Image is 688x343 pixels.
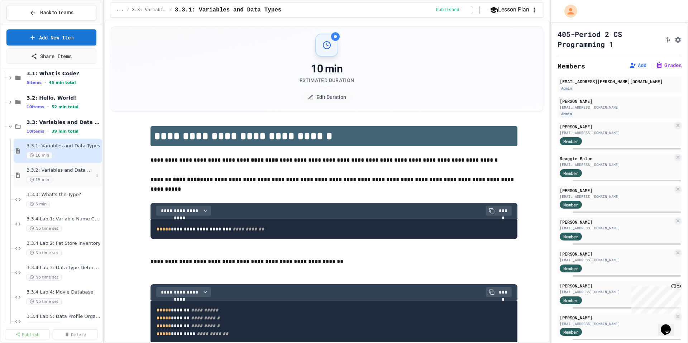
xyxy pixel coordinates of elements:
[658,314,681,336] iframe: chat widget
[301,90,353,104] button: Edit Duration
[47,128,49,134] span: •
[300,77,354,84] div: Estimated Duration
[489,5,529,14] button: Lesson Plan
[27,192,101,198] span: 3.3.3: What's the Type?
[560,225,673,231] div: [EMAIL_ADDRESS][DOMAIN_NAME]
[629,62,646,69] button: Add
[560,314,673,321] div: [PERSON_NAME]
[674,35,682,43] button: Assignment Settings
[6,5,96,20] button: Back to Teams
[27,152,52,159] span: 10 min
[27,240,101,247] span: 3.3.4 Lab 2: Pet Store Inventory
[656,62,682,69] button: Grades
[6,48,96,64] a: Share Items
[557,3,579,19] div: My Account
[629,283,681,314] iframe: chat widget
[560,219,673,225] div: [PERSON_NAME]
[27,289,101,295] span: 3.3.4 Lab 4: Movie Database
[560,105,679,110] div: [EMAIL_ADDRESS][DOMAIN_NAME]
[560,123,673,130] div: [PERSON_NAME]
[132,7,167,13] span: 3.3: Variables and Data Types
[27,298,62,305] span: No time set
[560,98,679,104] div: [PERSON_NAME]
[560,187,673,194] div: [PERSON_NAME]
[563,297,578,304] span: Member
[560,130,673,135] div: [EMAIL_ADDRESS][DOMAIN_NAME]
[3,3,49,46] div: Chat with us now!Close
[563,170,578,176] span: Member
[560,162,673,167] div: [EMAIL_ADDRESS][DOMAIN_NAME]
[27,119,101,125] span: 3.3: Variables and Data Types
[27,249,62,256] span: No time set
[560,289,673,295] div: [EMAIL_ADDRESS][DOMAIN_NAME]
[27,143,101,149] span: 3.3.1: Variables and Data Types
[27,105,44,109] span: 10 items
[44,80,46,85] span: •
[27,323,62,329] span: No time set
[560,251,673,257] div: [PERSON_NAME]
[27,176,52,183] span: 15 min
[49,80,76,85] span: 45 min total
[6,29,96,46] a: Add New Item
[27,216,101,222] span: 3.3.4 Lab 1: Variable Name Corrector
[169,7,172,13] span: /
[560,282,673,289] div: [PERSON_NAME]
[53,329,97,339] a: Delete
[27,225,62,232] span: No time set
[563,233,578,240] span: Member
[563,329,578,335] span: Member
[563,138,578,144] span: Member
[649,61,653,70] span: |
[27,201,50,208] span: 5 min
[436,7,459,13] span: Published
[462,6,488,14] input: publish toggle
[27,265,101,271] span: 3.3.4 Lab 3: Data Type Detective
[52,105,78,109] span: 52 min total
[436,5,488,14] div: Content is published and visible to students
[126,7,129,13] span: /
[300,62,354,75] div: 10 min
[27,314,101,320] span: 3.3.4 Lab 5: Data Profile Organizer
[52,129,78,134] span: 39 min total
[47,104,49,110] span: •
[27,70,101,77] span: 3.1: What is Code?
[560,111,573,117] div: Admin
[40,9,73,16] span: Back to Teams
[560,194,673,199] div: [EMAIL_ADDRESS][DOMAIN_NAME]
[27,80,42,85] span: 5 items
[560,321,673,327] div: [EMAIL_ADDRESS][DOMAIN_NAME]
[560,257,673,263] div: [EMAIL_ADDRESS][DOMAIN_NAME]
[560,155,673,162] div: Reaggie Balun
[27,274,62,281] span: No time set
[664,35,672,43] button: Click to see fork details
[175,6,282,14] span: 3.3.1: Variables and Data Types
[94,172,101,179] button: More options
[558,61,585,71] h2: Members
[558,29,661,49] h1: 405-Period 2 CS Programming 1
[563,265,578,272] span: Member
[560,78,679,85] div: [EMAIL_ADDRESS][PERSON_NAME][DOMAIN_NAME]
[27,167,94,173] span: 3.3.2: Variables and Data Types - Review
[5,329,50,339] a: Publish
[27,95,101,101] span: 3.2: Hello, World!
[27,129,44,134] span: 10 items
[563,201,578,208] span: Member
[116,7,124,13] span: ...
[560,85,573,91] div: Admin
